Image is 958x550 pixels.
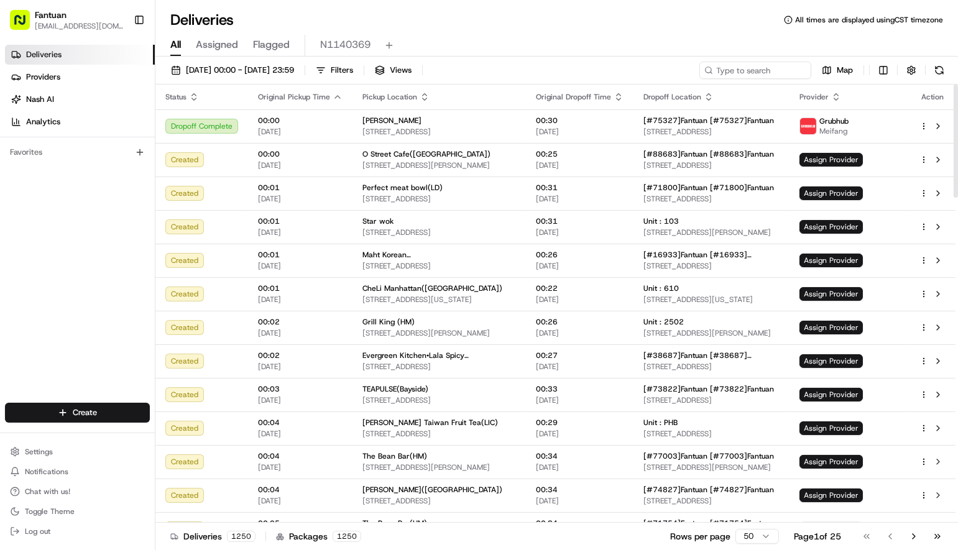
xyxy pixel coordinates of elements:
span: Assign Provider [799,153,863,167]
h1: Deliveries [170,10,234,30]
span: [STREET_ADDRESS] [643,362,780,372]
input: Clear [32,80,205,93]
span: Pickup Location [362,92,417,102]
span: [STREET_ADDRESS] [362,496,516,506]
button: Notifications [5,463,150,480]
span: [PERSON_NAME] [39,193,101,203]
span: Assign Provider [799,220,863,234]
span: Log out [25,526,50,536]
span: 00:01 [258,183,343,193]
span: [#88683]Fantuan [#88683]Fantuan [643,149,774,159]
span: 00:31 [536,216,624,226]
button: Toggle Theme [5,503,150,520]
p: Rows per page [670,530,730,543]
img: Nash [12,12,37,37]
span: 00:27 [536,351,624,360]
span: 00:04 [258,451,343,461]
span: All times are displayed using CST timezone [795,15,943,25]
a: Analytics [5,112,155,132]
span: 8月14日 [110,226,139,236]
span: 00:25 [536,149,624,159]
span: Status [165,92,187,102]
span: [PERSON_NAME] [39,226,101,236]
div: 1250 [227,531,256,542]
img: 8571987876998_91fb9ceb93ad5c398215_72.jpg [26,119,48,141]
a: 💻API Documentation [100,273,205,295]
span: Original Pickup Time [258,92,330,102]
span: [DATE] [536,194,624,204]
span: [DATE] [258,261,343,271]
span: Meifang [819,126,849,136]
span: [STREET_ADDRESS][PERSON_NAME] [362,328,516,338]
span: [DATE] [536,227,624,237]
button: Fantuan[EMAIL_ADDRESS][DOMAIN_NAME] [5,5,129,35]
span: [STREET_ADDRESS][US_STATE] [643,295,780,305]
span: Filters [331,65,353,76]
button: Chat with us! [5,483,150,500]
a: Deliveries [5,45,155,65]
span: Grubhub [819,116,849,126]
div: Deliveries [170,530,256,543]
span: [DATE] [536,328,624,338]
span: [DATE] [536,261,624,271]
span: 00:26 [536,250,624,260]
span: [#71800]Fantuan [#71800]Fantuan [643,183,774,193]
div: We're available if you need us! [56,131,171,141]
span: Deliveries [26,49,62,60]
span: 00:22 [536,283,624,293]
span: Pylon [124,308,150,318]
span: [#71754]Fantuan [#71754]Fantuan [643,518,774,528]
div: Action [919,92,946,102]
button: Refresh [931,62,948,79]
span: [#16933]Fantuan [#16933][GEOGRAPHIC_DATA] [643,250,780,260]
span: Evergreen Kitchen•Lala Spicy Lab([GEOGRAPHIC_DATA]) [362,351,516,360]
span: 00:33 [536,384,624,394]
div: Favorites [5,142,150,162]
span: [DATE] [536,429,624,439]
span: [STREET_ADDRESS][PERSON_NAME] [362,462,516,472]
span: [#38687]Fantuan [#38687][GEOGRAPHIC_DATA] [643,351,780,360]
span: [STREET_ADDRESS] [643,194,780,204]
button: Views [369,62,417,79]
span: Assign Provider [799,354,863,368]
span: [DATE] [258,227,343,237]
span: [DATE] [258,194,343,204]
button: Start new chat [211,122,226,137]
span: [PERSON_NAME]([GEOGRAPHIC_DATA]) [362,485,502,495]
span: [STREET_ADDRESS][PERSON_NAME] [643,227,780,237]
span: Unit : 2502 [643,317,684,327]
span: Providers [26,71,60,83]
span: Nash AI [26,94,54,105]
span: Assign Provider [799,186,863,200]
span: Assign Provider [799,488,863,502]
span: Original Dropoff Time [536,92,611,102]
span: O Street Cafe([GEOGRAPHIC_DATA]) [362,149,491,159]
span: [STREET_ADDRESS][US_STATE] [362,295,516,305]
a: 📗Knowledge Base [7,273,100,295]
span: [DATE] 00:00 - [DATE] 23:59 [186,65,294,76]
span: Unit : PHB [643,418,678,428]
div: Past conversations [12,162,80,172]
span: Knowledge Base [25,278,95,290]
div: Packages [276,530,361,543]
span: [DATE] [536,462,624,472]
a: Powered byPylon [88,308,150,318]
button: See all [193,159,226,174]
button: [EMAIL_ADDRESS][DOMAIN_NAME] [35,21,124,31]
span: [STREET_ADDRESS] [643,395,780,405]
span: Perfect meat bowl(LD) [362,183,443,193]
span: 00:02 [258,351,343,360]
span: [PERSON_NAME] [362,116,421,126]
span: Create [73,407,97,418]
img: 1736555255976-a54dd68f-1ca7-489b-9aae-adbdc363a1c4 [25,193,35,203]
span: [STREET_ADDRESS] [362,227,516,237]
button: Fantuan [35,9,67,21]
span: 8月15日 [110,193,139,203]
img: 5e692f75ce7d37001a5d71f1 [800,118,816,134]
img: 1736555255976-a54dd68f-1ca7-489b-9aae-adbdc363a1c4 [12,119,35,141]
span: Flagged [253,37,290,52]
span: Notifications [25,467,68,477]
span: 00:01 [258,216,343,226]
span: [STREET_ADDRESS] [362,261,516,271]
